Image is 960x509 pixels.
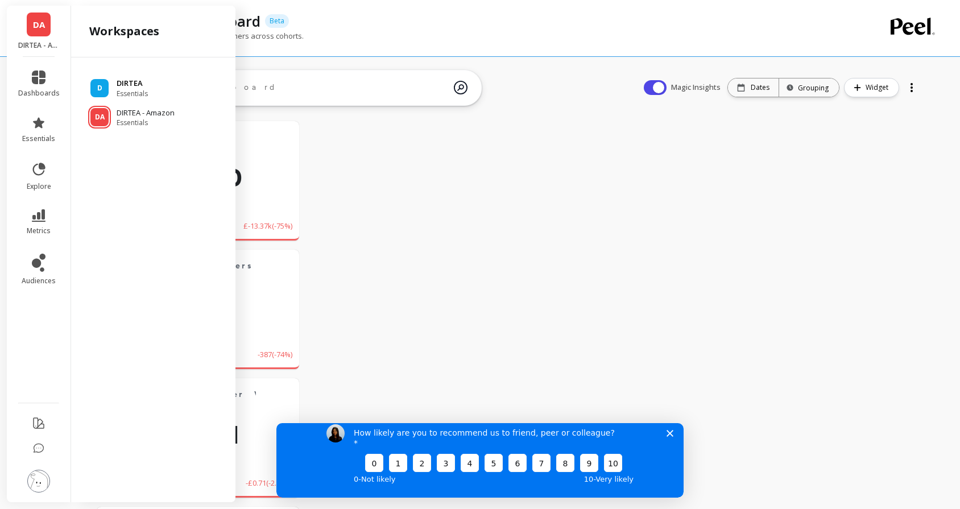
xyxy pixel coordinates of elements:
span: Widget [866,82,892,93]
p: Dates [751,83,769,92]
span: Essentials [117,89,148,98]
span: -£0.71 ( -2.06% ) [246,478,292,489]
div: Grouping [789,82,829,93]
img: magic search icon [454,72,467,103]
span: DA [33,18,45,31]
p: DIRTEA - Amazon [117,107,175,119]
span: £-13.37k ( -75% ) [243,221,292,232]
span: metrics [27,226,51,235]
h2: workspaces [89,23,159,39]
span: audiences [22,276,56,285]
span: dashboards [18,89,60,98]
span: -387 ( -74% ) [258,349,292,361]
span: DA [95,113,105,122]
span: essentials [22,134,55,143]
button: Widget [844,78,899,97]
img: profile picture [27,470,50,493]
span: Essentials [117,118,175,127]
p: Beta [265,14,289,28]
span: Magic Insights [671,82,723,93]
p: DIRTEA - Amazon [18,41,60,50]
span: explore [27,182,51,191]
span: Average Order Value - Amazon [123,388,377,400]
span: D [97,84,102,93]
iframe: Survey by Kateryna from Peel [276,423,684,498]
p: DIRTEA [117,78,148,89]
